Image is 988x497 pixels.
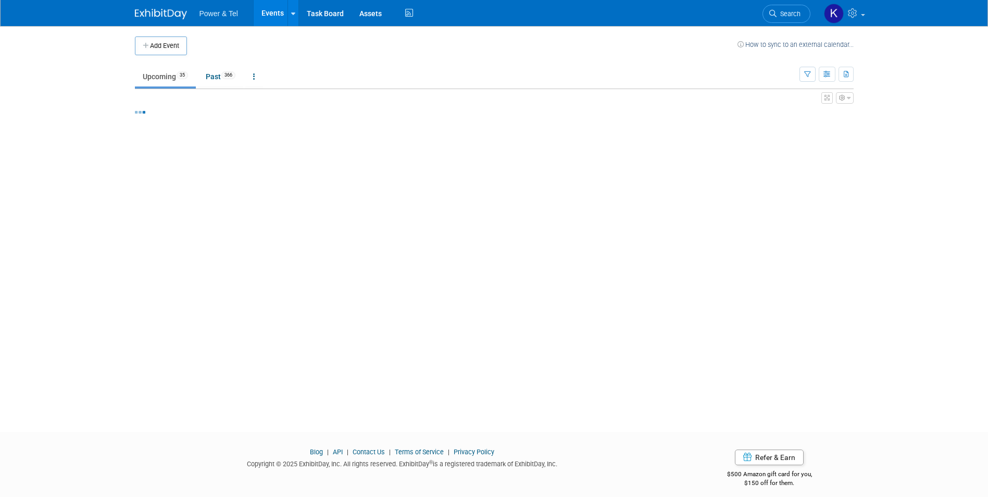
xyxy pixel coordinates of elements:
[344,448,351,456] span: |
[824,4,844,23] img: Kelley Hood
[762,5,810,23] a: Search
[198,67,243,86] a: Past366
[445,448,452,456] span: |
[221,71,235,79] span: 366
[324,448,331,456] span: |
[135,457,670,469] div: Copyright © 2025 ExhibitDay, Inc. All rights reserved. ExhibitDay is a registered trademark of Ex...
[777,10,801,18] span: Search
[353,448,385,456] a: Contact Us
[685,463,854,487] div: $500 Amazon gift card for you,
[735,450,804,465] a: Refer & Earn
[135,36,187,55] button: Add Event
[135,67,196,86] a: Upcoming35
[454,448,494,456] a: Privacy Policy
[685,479,854,488] div: $150 off for them.
[199,9,238,18] span: Power & Tel
[135,111,145,114] img: loading...
[386,448,393,456] span: |
[395,448,444,456] a: Terms of Service
[737,41,854,48] a: How to sync to an external calendar...
[135,9,187,19] img: ExhibitDay
[177,71,188,79] span: 35
[429,459,433,465] sup: ®
[333,448,343,456] a: API
[310,448,323,456] a: Blog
